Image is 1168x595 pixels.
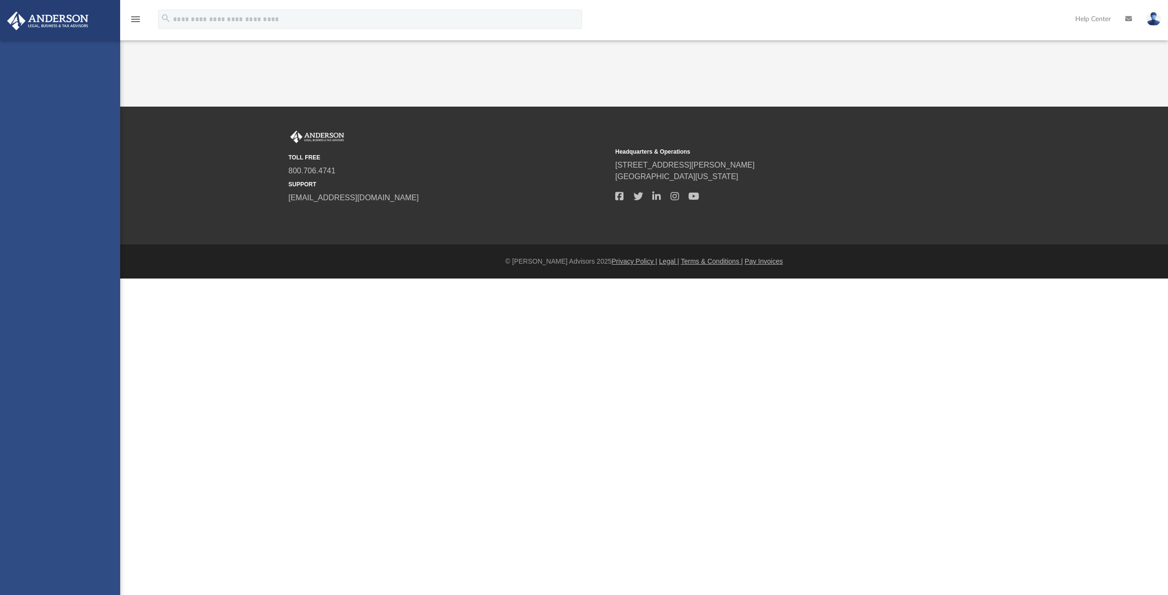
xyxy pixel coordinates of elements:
[615,147,935,156] small: Headquarters & Operations
[4,12,91,30] img: Anderson Advisors Platinum Portal
[615,172,738,181] a: [GEOGRAPHIC_DATA][US_STATE]
[681,257,743,265] a: Terms & Conditions |
[288,180,609,189] small: SUPPORT
[745,257,783,265] a: Pay Invoices
[615,161,755,169] a: [STREET_ADDRESS][PERSON_NAME]
[288,153,609,162] small: TOLL FREE
[120,256,1168,267] div: © [PERSON_NAME] Advisors 2025
[288,167,335,175] a: 800.706.4741
[659,257,679,265] a: Legal |
[288,194,419,202] a: [EMAIL_ADDRESS][DOMAIN_NAME]
[161,13,171,24] i: search
[130,13,141,25] i: menu
[288,131,346,143] img: Anderson Advisors Platinum Portal
[612,257,658,265] a: Privacy Policy |
[130,18,141,25] a: menu
[1146,12,1161,26] img: User Pic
